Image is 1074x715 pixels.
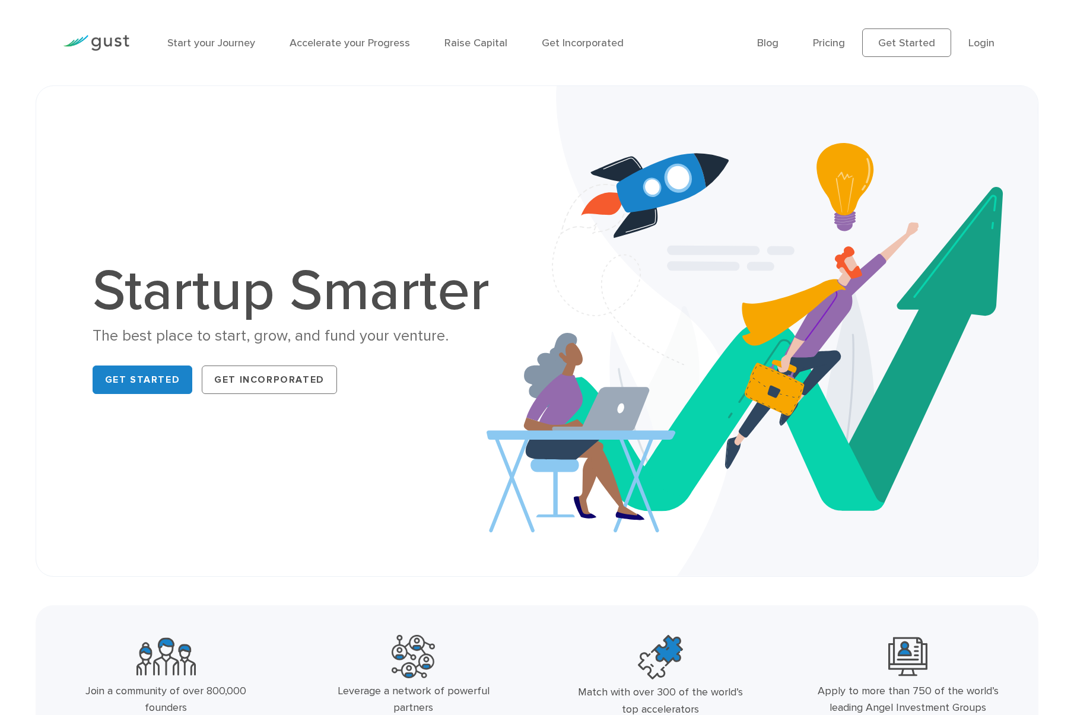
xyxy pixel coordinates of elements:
img: Gust Logo [63,35,129,51]
a: Get Started [862,28,951,57]
img: Startup Smarter Hero [487,86,1038,576]
a: Accelerate your Progress [290,37,410,49]
a: Login [968,37,994,49]
a: Get Started [93,366,193,394]
div: The best place to start, grow, and fund your venture. [93,326,502,347]
a: Blog [757,37,779,49]
img: Powerful Partners [392,635,435,678]
a: Raise Capital [444,37,507,49]
a: Get Incorporated [202,366,337,394]
a: Pricing [813,37,845,49]
img: Top Accelerators [638,635,683,680]
img: Community Founders [136,635,196,678]
a: Get Incorporated [542,37,624,49]
img: Leading Angel Investment [888,635,927,678]
a: Start your Journey [167,37,255,49]
h1: Startup Smarter [93,263,502,320]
